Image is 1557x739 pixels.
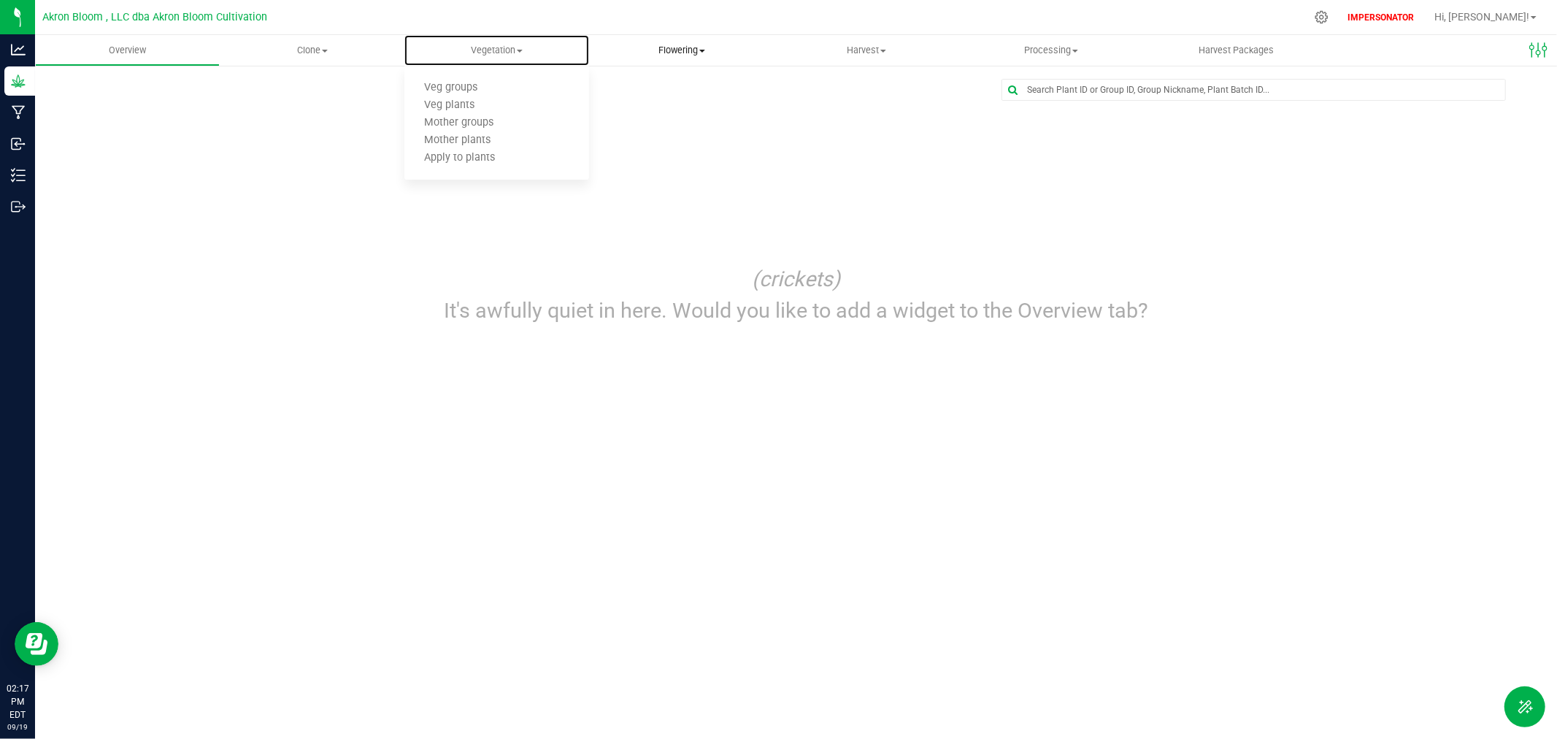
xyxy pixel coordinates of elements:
[1434,11,1529,23] span: Hi, [PERSON_NAME]!
[404,44,589,57] span: Vegetation
[7,682,28,721] p: 02:17 PM EDT
[220,35,404,66] a: Clone
[404,99,494,112] span: Veg plants
[11,168,26,183] inline-svg: Inventory
[11,199,26,214] inline-svg: Outbound
[42,11,267,23] span: Akron Bloom , LLC dba Akron Bloom Cultivation
[1504,686,1545,727] button: Toggle Menu
[11,105,26,120] inline-svg: Manufacturing
[752,267,840,291] i: (crickets)
[35,35,220,66] a: Overview
[11,42,26,57] inline-svg: Analytics
[1312,10,1331,24] div: Manage settings
[404,35,589,66] a: Vegetation Veg groups Veg plants Mother groups Mother plants Apply to plants
[404,134,510,147] span: Mother plants
[1144,35,1329,66] a: Harvest Packages
[1342,11,1420,24] p: IMPERSONATOR
[404,117,513,129] span: Mother groups
[774,35,959,66] a: Harvest
[439,295,1153,326] p: It's awfully quiet in here. Would you like to add a widget to the Overview tab?
[7,721,28,732] p: 09/19
[959,35,1144,66] a: Processing
[404,82,497,94] span: Veg groups
[15,622,58,666] iframe: Resource center
[1002,80,1505,100] input: Search Plant ID or Group ID, Group Nickname, Plant Batch ID...
[404,152,515,164] span: Apply to plants
[11,137,26,151] inline-svg: Inbound
[589,35,774,66] a: Flowering
[11,74,26,88] inline-svg: Grow
[1179,44,1293,57] span: Harvest Packages
[590,44,773,57] span: Flowering
[220,44,404,57] span: Clone
[89,44,166,57] span: Overview
[775,44,958,57] span: Harvest
[960,44,1143,57] span: Processing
